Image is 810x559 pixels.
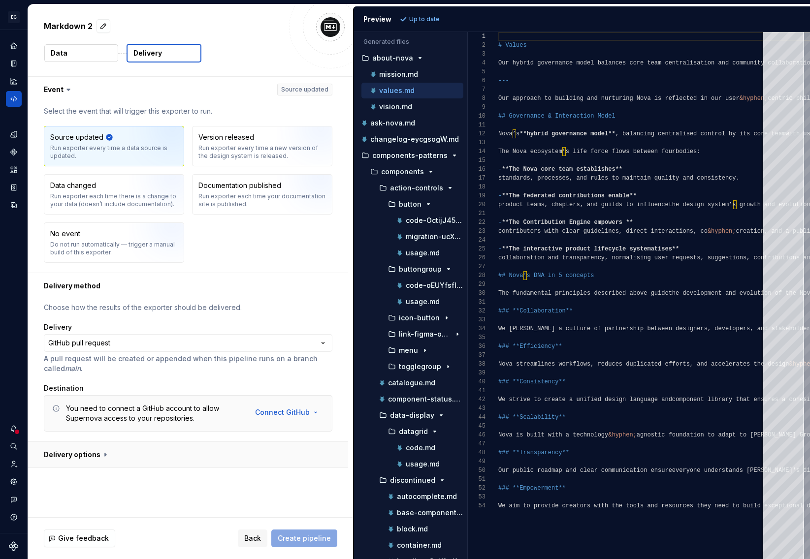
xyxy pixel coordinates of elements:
div: 19 [468,191,486,200]
button: usage.md [373,296,463,307]
div: 7 [468,85,486,94]
p: ask-nova.md [370,119,415,127]
div: 37 [468,351,486,360]
div: 25 [468,245,486,253]
span: ## Nova’s DNA in 5 concepts [498,272,594,279]
div: Source updated [50,132,103,142]
div: 1 [468,32,486,41]
a: Design tokens [6,126,22,142]
span: The fundamental principles described above guide [498,290,669,297]
p: component-status.md [388,395,463,403]
button: vision.md [361,101,463,112]
button: component-status.md [365,394,463,404]
svg: Supernova Logo [9,541,19,551]
a: Home [6,38,22,54]
span: **The federated contributions enable** [502,192,637,199]
p: usage.md [406,460,440,468]
button: action-controls [365,183,463,193]
label: Delivery [44,322,72,332]
span: standards, processes, and rules to maintain qualit [498,175,676,182]
div: Run exporter each time your documentation site is published. [198,192,326,208]
span: - [498,219,502,226]
button: Data [44,44,118,62]
p: mission.md [379,70,418,78]
p: Up to date [409,15,440,23]
p: icon-button [399,314,440,322]
div: 4 [468,59,486,67]
button: link-figma-only [369,329,463,340]
span: contributors with clear guidelines, direct interac [498,228,676,235]
div: 23 [468,227,486,236]
div: 16 [468,165,486,174]
span: ### **Collaboration** [498,308,573,314]
p: migration-ucXuCDBa.md [406,233,463,241]
div: You need to connect a GitHub account to allow Supernova access to your repositories. [66,404,243,423]
div: 54 [468,501,486,510]
p: components-patterns [372,152,448,159]
a: Invite team [6,456,22,472]
div: Run exporter every time a data source is updated. [50,144,178,160]
div: 34 [468,324,486,333]
div: 35 [468,333,486,342]
div: 28 [468,271,486,280]
span: , balancing centralised control by its core team [615,130,785,137]
button: changelog-eycgsogW.md [357,134,463,145]
p: data-display [390,411,434,419]
button: data-display [365,410,463,421]
span: - [498,246,502,252]
button: button [369,199,463,210]
p: components [381,168,424,176]
button: discontinued [365,475,463,486]
span: Back [244,533,261,543]
span: &hyphen; [608,432,637,438]
p: block.md [397,525,428,533]
p: togglegroup [399,363,441,371]
div: EG [8,11,20,23]
div: 50 [468,466,486,475]
button: container.md [369,540,463,551]
span: We aim to provide creators with the tools and reso [498,502,676,509]
button: catalogue.md [365,377,463,388]
div: Data changed [50,181,96,190]
button: migration-ucXuCDBa.md [373,231,463,242]
span: collaboration and transparency, normalising user r [498,254,676,261]
div: Contact support [6,492,22,507]
div: Storybook stories [6,180,22,195]
p: Generated files [363,38,457,46]
p: usage.md [406,298,440,306]
button: Notifications [6,421,22,436]
div: 8 [468,94,486,103]
div: 31 [468,298,486,307]
div: 26 [468,253,486,262]
div: Code automation [6,91,22,107]
div: 39 [468,369,486,377]
p: Data [51,48,67,58]
p: code-oEUYfsfl.md [406,281,463,289]
button: Give feedback [44,529,115,547]
p: Delivery [133,48,162,58]
button: EG [2,6,26,28]
div: 5 [468,67,486,76]
span: &hyphen; [739,95,768,102]
a: Components [6,144,22,160]
button: base-component.md [369,507,463,518]
span: **The interactive product lifecycle systematises** [502,246,679,252]
p: catalogue.md [388,379,435,387]
div: No event [50,229,80,239]
a: Settings [6,474,22,490]
button: autocomplete.md [369,491,463,502]
button: usage.md [373,248,463,258]
button: buttongroup [369,264,463,275]
div: 47 [468,439,486,448]
span: --- [498,77,509,84]
span: **hybrid governance model** [519,130,615,137]
p: Markdown 2 [44,20,93,32]
div: Preview [363,14,391,24]
button: code-oEUYfsfl.md [373,280,463,291]
p: A pull request will be created or appended when this pipeline runs on a branch called . [44,354,332,373]
div: 13 [468,138,486,147]
span: product teams, chapters, and guilds to influence [498,201,669,208]
div: 40 [468,377,486,386]
p: Select the event that will trigger this exporter to run. [44,106,332,116]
